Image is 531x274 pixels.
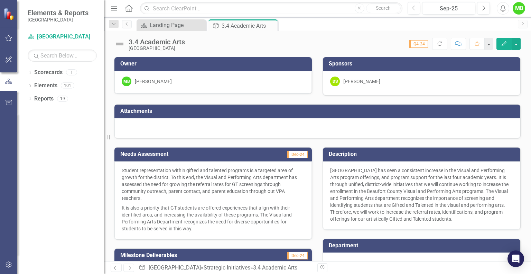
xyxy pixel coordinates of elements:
h3: Description [329,151,517,157]
span: [GEOGRAPHIC_DATA] has seen a consistent increase in the Visual and Performing Arts program offeri... [330,168,509,222]
span: Search [376,5,391,11]
span: Dec-24 [287,252,308,259]
a: Elements [34,82,57,90]
span: Dec-24 [287,151,308,158]
h3: Attachments [120,108,517,114]
div: 101 [61,83,74,89]
div: 3.4 Academic Arts [129,38,185,46]
div: 3.4 Academic Arts [222,21,276,30]
div: 3.4 Academic Arts [253,264,297,271]
input: Search Below... [28,50,97,62]
div: 1 [66,70,77,76]
div: [GEOGRAPHIC_DATA] [129,46,185,51]
a: Reports [34,95,54,103]
a: Scorecards [34,69,63,77]
div: MB [122,77,131,86]
a: Strategic Initiatives [204,264,250,271]
p: It is also a priority that GT students are offered experiences that align with their identified a... [122,203,305,232]
h3: Needs Assessment [120,151,251,157]
div: [PERSON_NAME] [135,78,172,85]
img: Not Defined [114,38,125,50]
img: ClearPoint Strategy [3,8,16,20]
h3: Milestone Deliverables [120,252,258,258]
a: [GEOGRAPHIC_DATA] [28,33,97,41]
div: 19 [57,96,68,101]
div: Open Intercom Messenger [507,250,524,267]
div: [PERSON_NAME] [343,78,380,85]
button: Sep-25 [422,2,475,15]
span: Q4-24 [409,40,428,48]
a: [GEOGRAPHIC_DATA] [149,264,201,271]
h3: Sponsors [329,61,517,67]
button: MB [513,2,525,15]
div: » » [139,264,312,272]
p: Student representation within gifted and talented programs is a targeted area of growth for the d... [122,167,305,203]
h3: Owner [120,61,308,67]
small: [GEOGRAPHIC_DATA] [28,17,88,23]
a: Landing Page [138,21,204,29]
input: Search ClearPoint... [140,2,402,15]
div: DS [330,77,340,86]
span: Elements & Reports [28,9,88,17]
div: Landing Page [150,21,204,29]
h3: Department [329,242,517,249]
button: Search [366,3,401,13]
div: Sep-25 [425,5,473,13]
